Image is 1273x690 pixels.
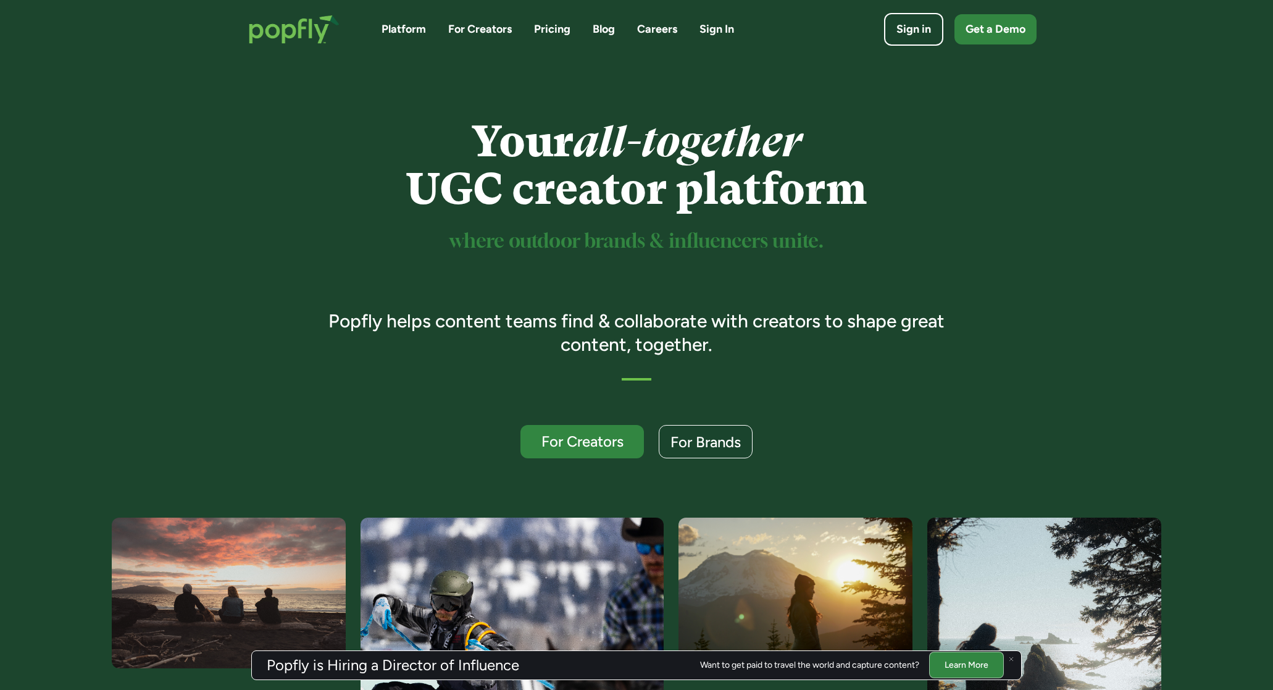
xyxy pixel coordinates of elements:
[593,22,615,37] a: Blog
[520,425,644,458] a: For Creators
[448,22,512,37] a: For Creators
[267,658,519,673] h3: Popfly is Hiring a Director of Influence
[382,22,426,37] a: Platform
[311,309,962,356] h3: Popfly helps content teams find & collaborate with creators to shape great content, together.
[896,22,931,37] div: Sign in
[699,22,734,37] a: Sign In
[311,118,962,213] h1: Your UGC creator platform
[236,2,352,56] a: home
[966,22,1025,37] div: Get a Demo
[954,14,1037,44] a: Get a Demo
[532,434,633,449] div: For Creators
[700,660,919,670] div: Want to get paid to travel the world and capture content?
[637,22,677,37] a: Careers
[929,652,1004,678] a: Learn More
[449,232,824,251] sup: where outdoor brands & influencers unite.
[659,425,753,458] a: For Brands
[534,22,570,37] a: Pricing
[574,117,801,167] em: all-together
[884,13,943,46] a: Sign in
[670,434,741,450] div: For Brands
